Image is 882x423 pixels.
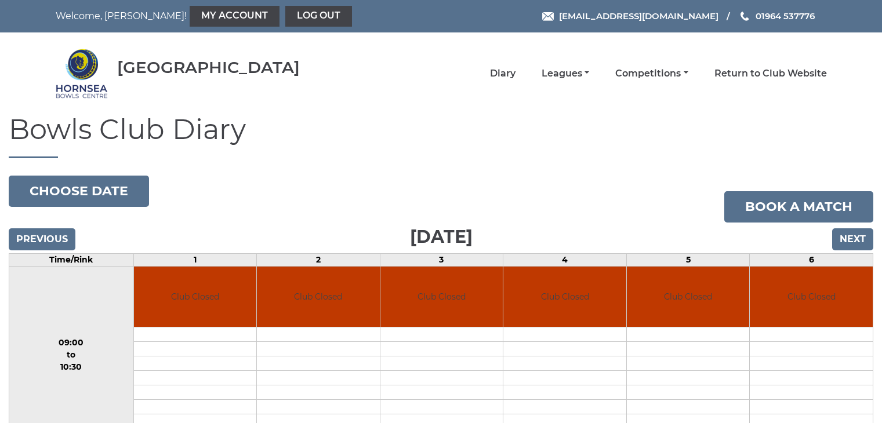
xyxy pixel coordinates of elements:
td: 2 [257,253,380,266]
td: Club Closed [627,267,750,327]
td: Club Closed [750,267,873,327]
input: Next [832,228,873,250]
a: My Account [190,6,280,27]
a: Email [EMAIL_ADDRESS][DOMAIN_NAME] [542,9,718,23]
td: Club Closed [134,267,257,327]
div: [GEOGRAPHIC_DATA] [117,59,300,76]
a: Leagues [542,67,589,80]
img: Phone us [741,12,749,21]
span: 01964 537776 [756,10,815,21]
img: Email [542,12,554,21]
a: Book a match [724,191,873,223]
a: Return to Club Website [714,67,827,80]
span: [EMAIL_ADDRESS][DOMAIN_NAME] [559,10,718,21]
td: 4 [503,253,627,266]
td: 5 [626,253,750,266]
input: Previous [9,228,75,250]
h1: Bowls Club Diary [9,114,873,158]
td: 6 [750,253,873,266]
td: 3 [380,253,503,266]
img: Hornsea Bowls Centre [56,48,108,100]
a: Phone us 01964 537776 [739,9,815,23]
td: Club Closed [503,267,626,327]
td: Club Closed [257,267,380,327]
a: Diary [490,67,516,80]
a: Log out [285,6,352,27]
nav: Welcome, [PERSON_NAME]! [56,6,367,27]
button: Choose date [9,176,149,207]
td: Time/Rink [9,253,134,266]
td: Club Closed [380,267,503,327]
td: 1 [133,253,257,266]
a: Competitions [615,67,688,80]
